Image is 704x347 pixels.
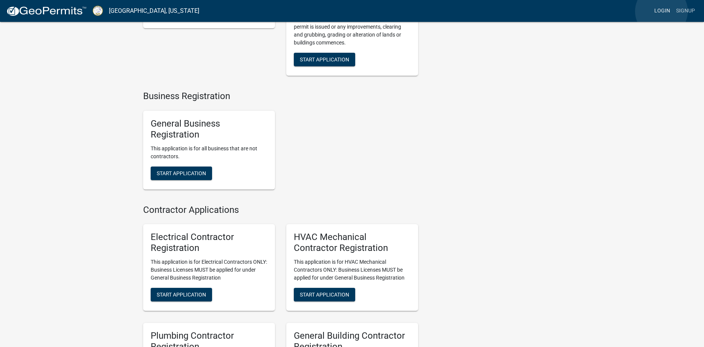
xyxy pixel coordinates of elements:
h4: Contractor Applications [143,205,418,216]
button: Start Application [294,53,355,66]
p: This application is for Electrical Contractors ONLY: Business Licenses MUST be applied for under ... [151,258,267,282]
a: Signup [673,4,698,18]
button: Start Application [151,288,212,301]
span: Start Application [300,57,349,63]
h5: Electrical Contractor Registration [151,232,267,254]
button: Start Application [294,288,355,301]
span: Start Application [157,291,206,297]
h4: Business Registration [143,91,418,102]
button: Start Application [151,167,212,180]
span: Start Application [300,291,349,297]
p: This application is for all business that are not contractors. [151,145,267,161]
img: Putnam County, Georgia [93,6,103,16]
h5: HVAC Mechanical Contractor Registration [294,232,411,254]
a: Login [651,4,673,18]
span: Start Application [157,170,206,176]
a: [GEOGRAPHIC_DATA], [US_STATE] [109,5,199,17]
h5: General Business Registration [151,118,267,140]
p: This application is for HVAC Mechanical Contractors ONLY: Business Licenses MUST be applied for u... [294,258,411,282]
